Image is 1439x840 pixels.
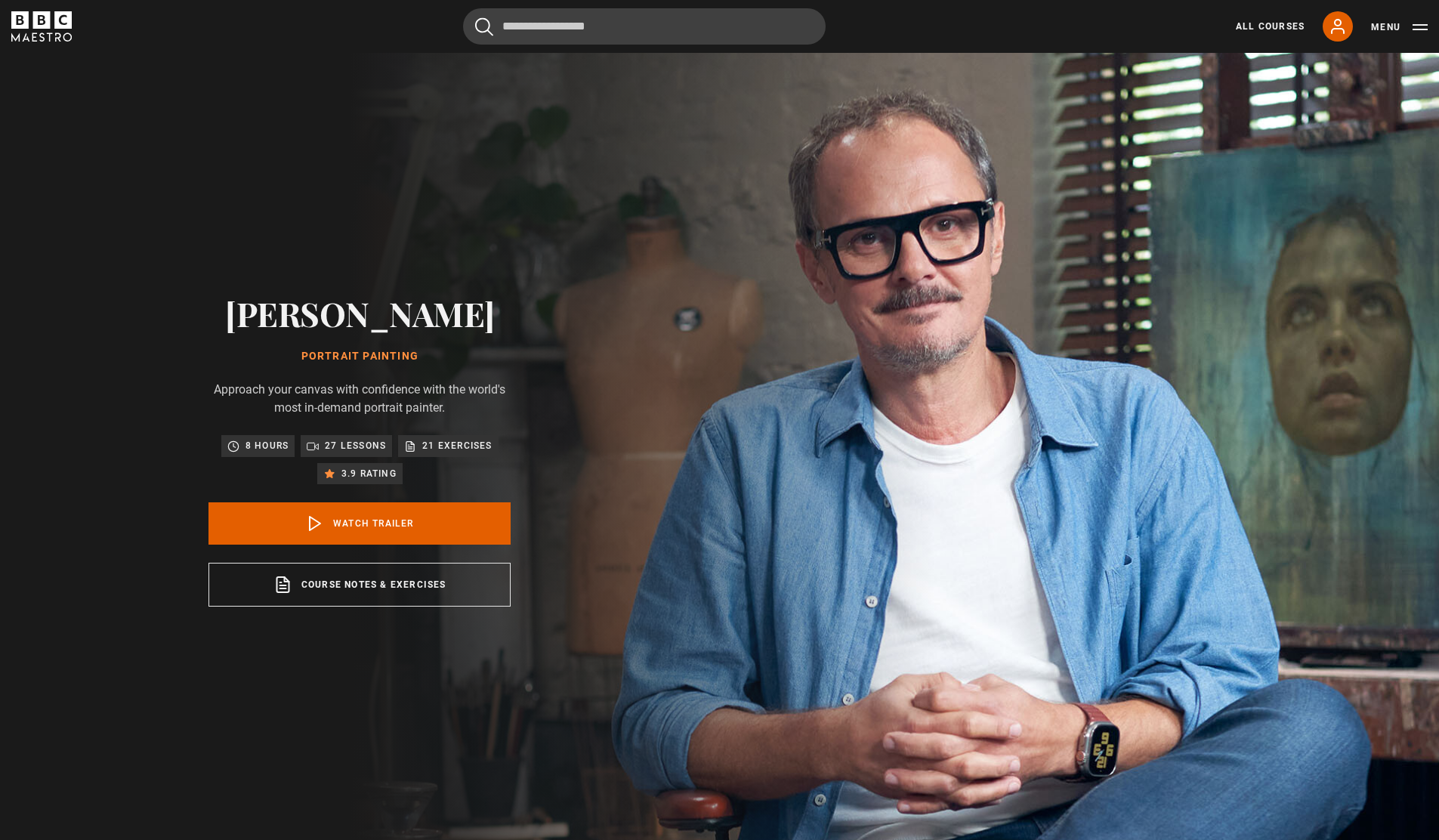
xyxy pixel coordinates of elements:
[325,438,386,453] p: 27 lessons
[463,8,826,45] input: Search
[208,294,511,332] h2: [PERSON_NAME]
[11,11,72,42] svg: BBC Maestro
[1236,20,1305,33] a: All Courses
[208,351,511,363] h1: Portrait Painting
[245,438,289,453] p: 8 hours
[208,381,511,417] p: Approach your canvas with confidence with the world's most in-demand portrait painter.
[341,466,397,481] p: 3.9 rating
[1371,20,1428,35] button: Toggle navigation
[422,438,492,453] p: 21 exercises
[208,563,511,607] a: Course notes & exercises
[208,502,511,545] a: Watch Trailer
[475,17,493,36] button: Submit the search query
